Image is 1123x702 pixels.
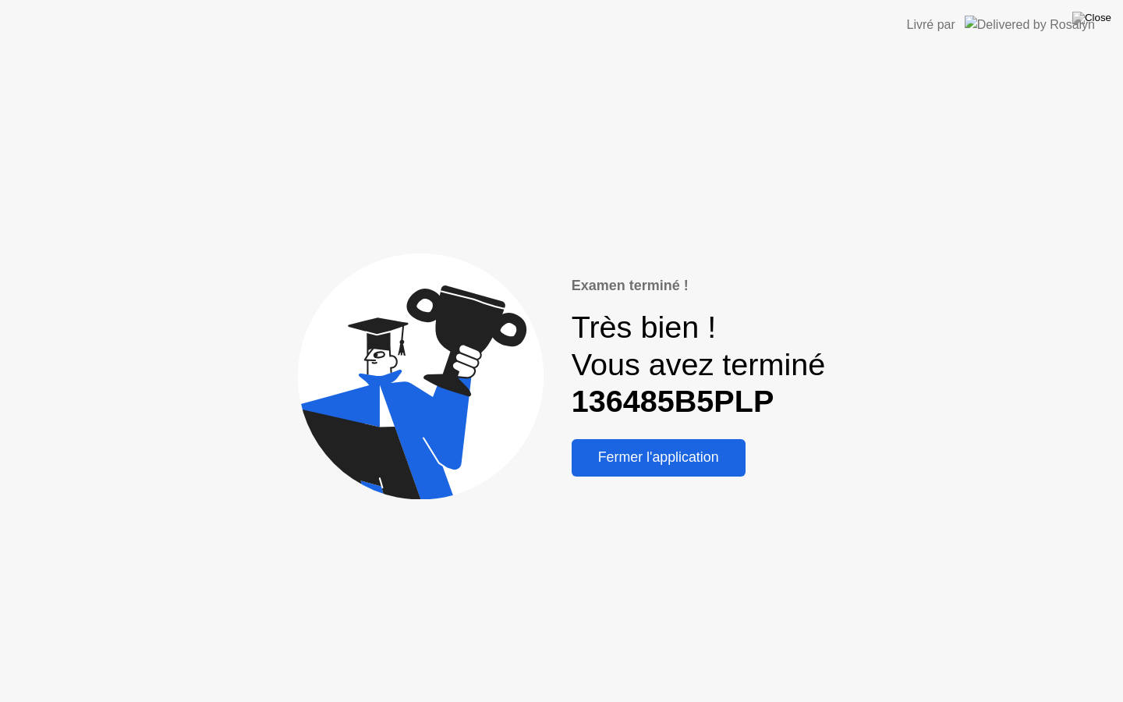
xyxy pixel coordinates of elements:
[572,384,774,418] b: 136485B5PLP
[576,449,741,466] div: Fermer l'application
[965,16,1095,34] img: Delivered by Rosalyn
[572,439,746,477] button: Fermer l'application
[907,16,955,34] div: Livré par
[572,309,826,420] div: Très bien ! Vous avez terminé
[572,275,826,296] div: Examen terminé !
[1072,12,1111,24] img: Close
